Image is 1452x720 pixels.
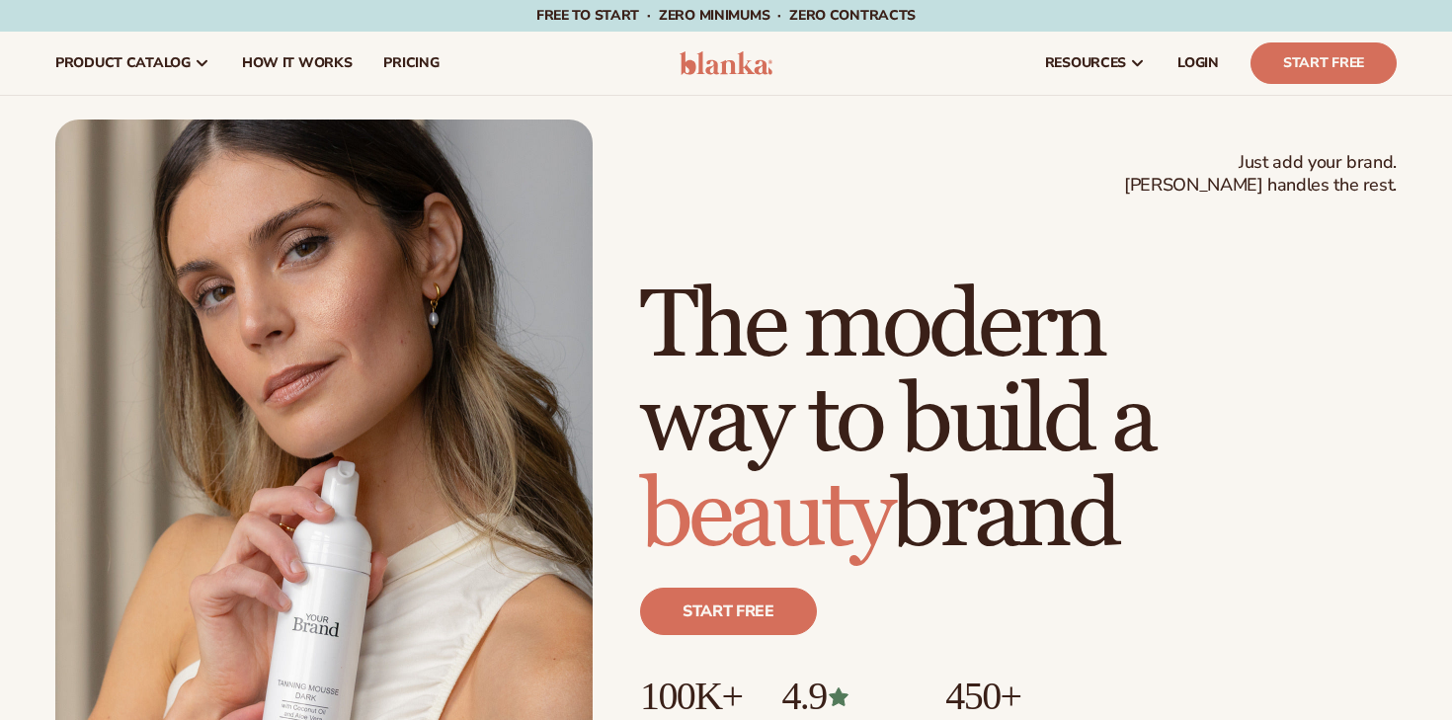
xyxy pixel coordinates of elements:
[640,458,891,574] span: beauty
[242,55,353,71] span: How It Works
[383,55,439,71] span: pricing
[640,280,1397,564] h1: The modern way to build a brand
[55,55,191,71] span: product catalog
[1029,32,1162,95] a: resources
[945,675,1094,718] p: 450+
[367,32,454,95] a: pricing
[226,32,368,95] a: How It Works
[1045,55,1126,71] span: resources
[680,51,773,75] img: logo
[640,675,742,718] p: 100K+
[1250,42,1397,84] a: Start Free
[40,32,226,95] a: product catalog
[1177,55,1219,71] span: LOGIN
[1162,32,1235,95] a: LOGIN
[1124,151,1397,198] span: Just add your brand. [PERSON_NAME] handles the rest.
[640,588,817,635] a: Start free
[536,6,916,25] span: Free to start · ZERO minimums · ZERO contracts
[781,675,906,718] p: 4.9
